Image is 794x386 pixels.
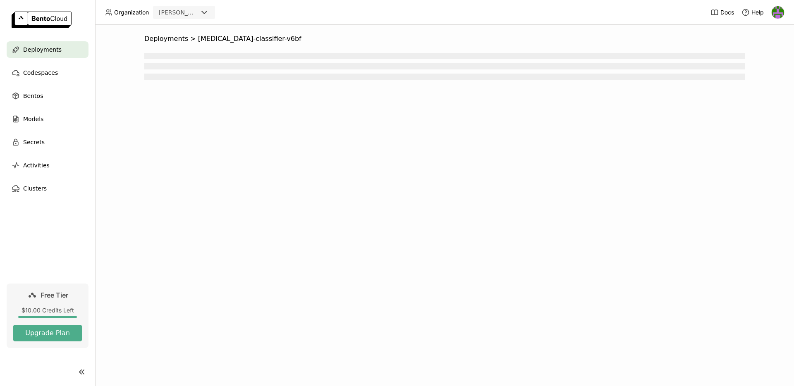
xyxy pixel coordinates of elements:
span: Deployments [23,45,62,55]
span: Codespaces [23,68,58,78]
img: logo [12,12,72,28]
span: Docs [720,9,734,16]
nav: Breadcrumbs navigation [144,35,745,43]
a: Free Tier$10.00 Credits LeftUpgrade Plan [7,284,88,348]
div: Help [741,8,764,17]
img: Manuel Infante [772,6,784,19]
div: [PERSON_NAME] [159,8,198,17]
a: Docs [710,8,734,17]
span: Secrets [23,137,45,147]
span: Bentos [23,91,43,101]
span: [MEDICAL_DATA]-classifier-v6bf [198,35,301,43]
a: Secrets [7,134,88,150]
a: Clusters [7,180,88,197]
a: Codespaces [7,64,88,81]
span: Activities [23,160,50,170]
button: Upgrade Plan [13,325,82,341]
a: Activities [7,157,88,174]
a: Models [7,111,88,127]
div: $10.00 Credits Left [13,307,82,314]
span: > [188,35,198,43]
a: Bentos [7,88,88,104]
span: Models [23,114,43,124]
span: Clusters [23,183,47,193]
span: Free Tier [41,291,68,299]
span: Deployments [144,35,188,43]
span: Organization [114,9,149,16]
a: Deployments [7,41,88,58]
span: Help [751,9,764,16]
